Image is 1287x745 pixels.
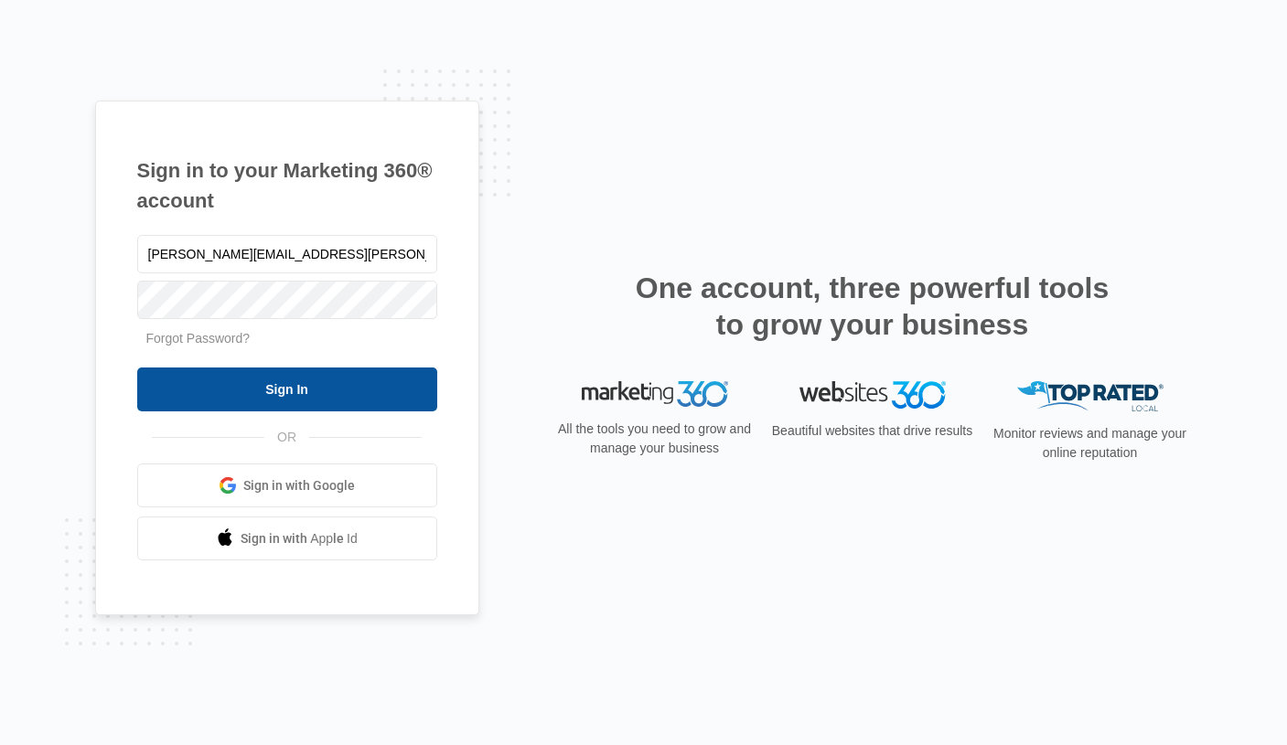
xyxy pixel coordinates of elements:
p: Beautiful websites that drive results [770,421,975,441]
p: Monitor reviews and manage your online reputation [988,424,1193,463]
img: Websites 360 [799,381,946,408]
p: All the tools you need to grow and manage your business [552,420,757,458]
span: OR [264,428,309,447]
h2: One account, three powerful tools to grow your business [630,270,1115,343]
input: Sign In [137,367,437,411]
img: Marketing 360 [582,381,728,407]
span: Sign in with Google [243,476,355,495]
span: Sign in with Apple Id [241,529,358,548]
h1: Sign in to your Marketing 360® account [137,155,437,216]
input: Email [137,235,437,273]
a: Sign in with Google [137,463,437,507]
a: Forgot Password? [146,331,251,346]
a: Sign in with Apple Id [137,516,437,560]
img: Top Rated Local [1017,381,1164,411]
